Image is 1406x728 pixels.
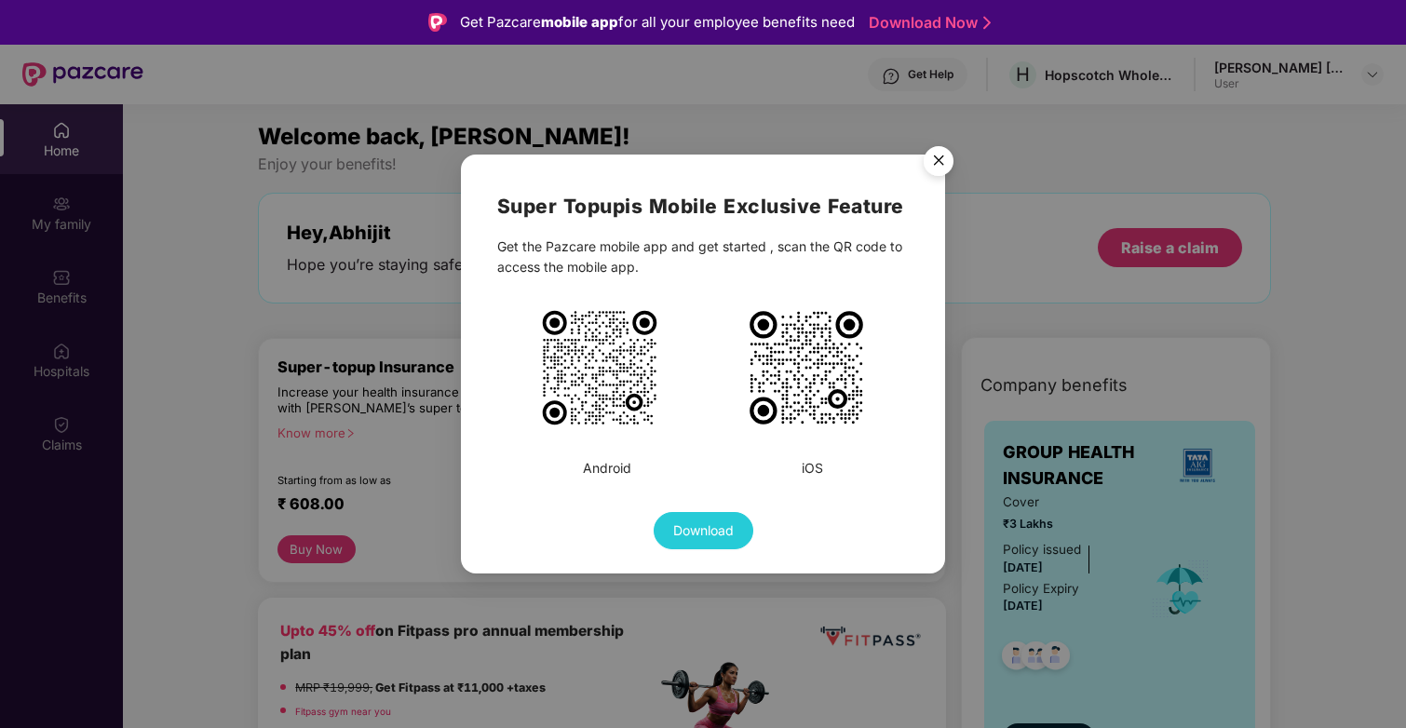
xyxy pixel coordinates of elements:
[746,307,867,428] img: PiA8c3ZnIHdpZHRoPSIxMDIzIiBoZWlnaHQ9IjEwMjMiIHZpZXdCb3g9Ii0xIC0xIDMxIDMxIiB4bWxucz0iaHR0cDovL3d3d...
[497,236,910,277] div: Get the Pazcare mobile app and get started , scan the QR code to access the mobile app.
[802,458,823,479] div: iOS
[539,307,660,428] img: PiA8c3ZnIHdpZHRoPSIxMDE1IiBoZWlnaHQ9IjEwMTUiIHZpZXdCb3g9Ii0xIC0xIDM1IDM1IiB4bWxucz0iaHR0cDovL3d3d...
[460,11,855,34] div: Get Pazcare for all your employee benefits need
[497,191,910,222] h2: Super Topup is Mobile Exclusive Feature
[654,512,753,549] button: Download
[869,13,985,33] a: Download Now
[913,137,963,187] button: Close
[673,520,734,541] span: Download
[913,138,965,190] img: svg+xml;base64,PHN2ZyB4bWxucz0iaHR0cDovL3d3dy53My5vcmcvMjAwMC9zdmciIHdpZHRoPSI1NiIgaGVpZ2h0PSI1Ni...
[541,13,618,31] strong: mobile app
[428,13,447,32] img: Logo
[583,458,631,479] div: Android
[983,13,991,33] img: Stroke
